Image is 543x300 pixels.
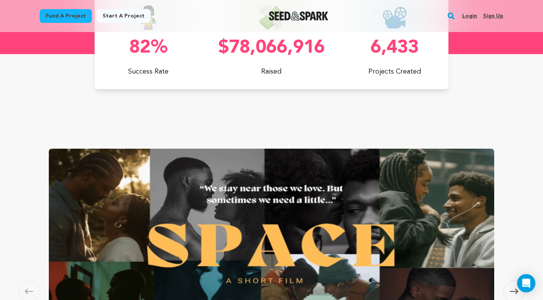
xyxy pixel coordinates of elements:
[95,39,202,57] p: 82%
[95,66,202,77] p: Success Rate
[269,11,329,21] img: Seed&Spark Logo Dark Mode
[483,10,503,22] a: Sign up
[40,9,92,23] a: Fund a project
[96,9,151,23] a: Start a project
[341,39,448,57] p: 6,433
[218,66,326,77] p: Raised
[218,39,326,57] p: $78,066,916
[341,66,448,77] p: Projects Created
[517,274,535,292] div: Open Intercom Messenger
[269,11,329,21] a: Seed&Spark Homepage
[462,10,477,22] a: Login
